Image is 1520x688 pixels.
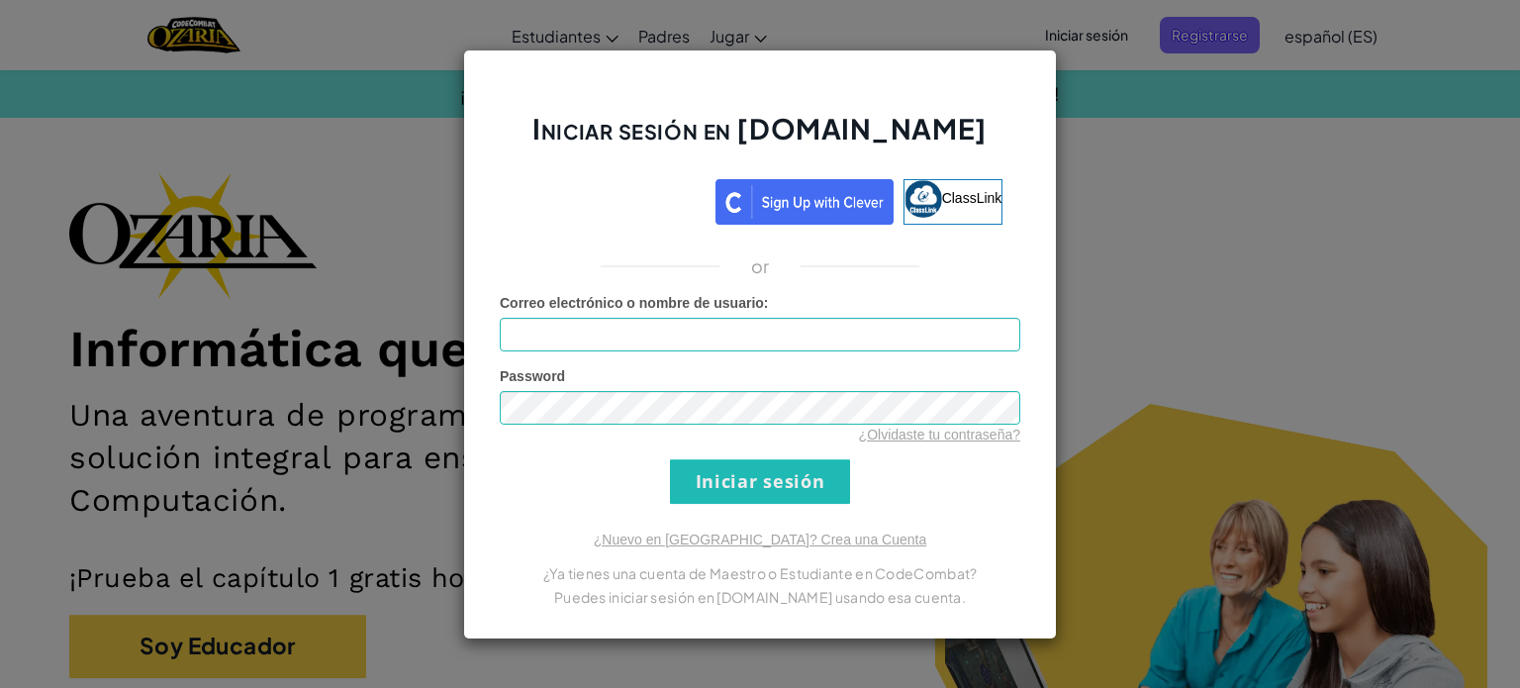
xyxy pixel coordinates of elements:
[594,532,926,547] a: ¿Nuevo en [GEOGRAPHIC_DATA]? Crea una Cuenta
[942,189,1002,205] span: ClassLink
[500,295,764,311] span: Correo electrónico o nombre de usuario
[500,368,565,384] span: Password
[715,179,894,225] img: clever_sso_button@2x.png
[500,585,1020,609] p: Puedes iniciar sesión en [DOMAIN_NAME] usando esa cuenta.
[500,293,769,313] label: :
[508,177,715,221] iframe: Botón de Acceder con Google
[670,459,850,504] input: Iniciar sesión
[751,254,770,278] p: or
[500,110,1020,167] h2: Iniciar sesión en [DOMAIN_NAME]
[904,180,942,218] img: classlink-logo-small.png
[859,427,1020,442] a: ¿Olvidaste tu contraseña?
[500,561,1020,585] p: ¿Ya tienes una cuenta de Maestro o Estudiante en CodeCombat?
